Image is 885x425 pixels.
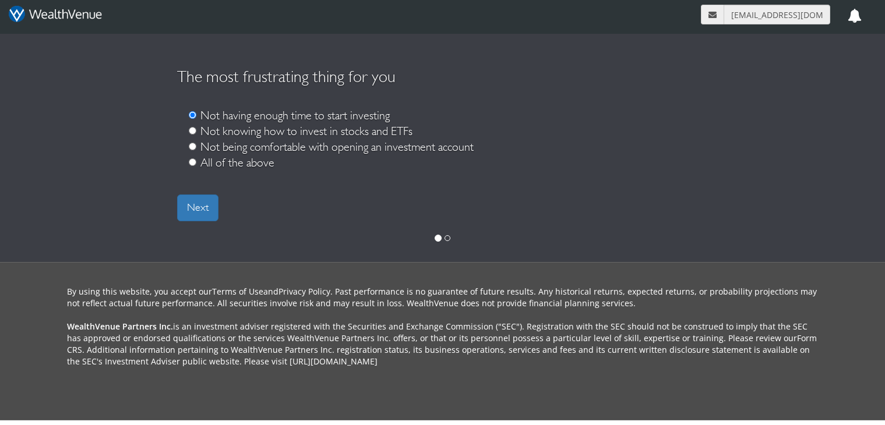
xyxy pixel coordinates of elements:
[200,140,708,153] label: Not being comfortable with opening an investment account
[67,321,173,332] b: WealthVenue Partners Inc.
[212,286,263,297] a: Terms of Use
[189,111,196,119] input: Not having enough time to start investing
[177,194,218,221] a: Next
[9,6,102,23] img: wv-white_435x79p.png
[189,158,196,166] input: All of the above
[67,286,818,379] p: By using this website, you accept our and . Past performance is no guarantee of future results. A...
[177,68,708,86] h2: The most frustrating thing for you
[189,143,196,150] input: Not being comfortable with opening an investment account
[200,125,708,137] label: Not knowing how to invest in stocks and ETFs
[278,286,330,297] a: Privacy Policy
[724,5,830,24] input: Enter email to build your portfolio
[200,156,708,169] label: All of the above
[200,109,708,122] label: Not having enough time to start investing
[67,332,817,355] a: Form CRS
[189,127,196,134] input: Not knowing how to invest in stocks and ETFs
